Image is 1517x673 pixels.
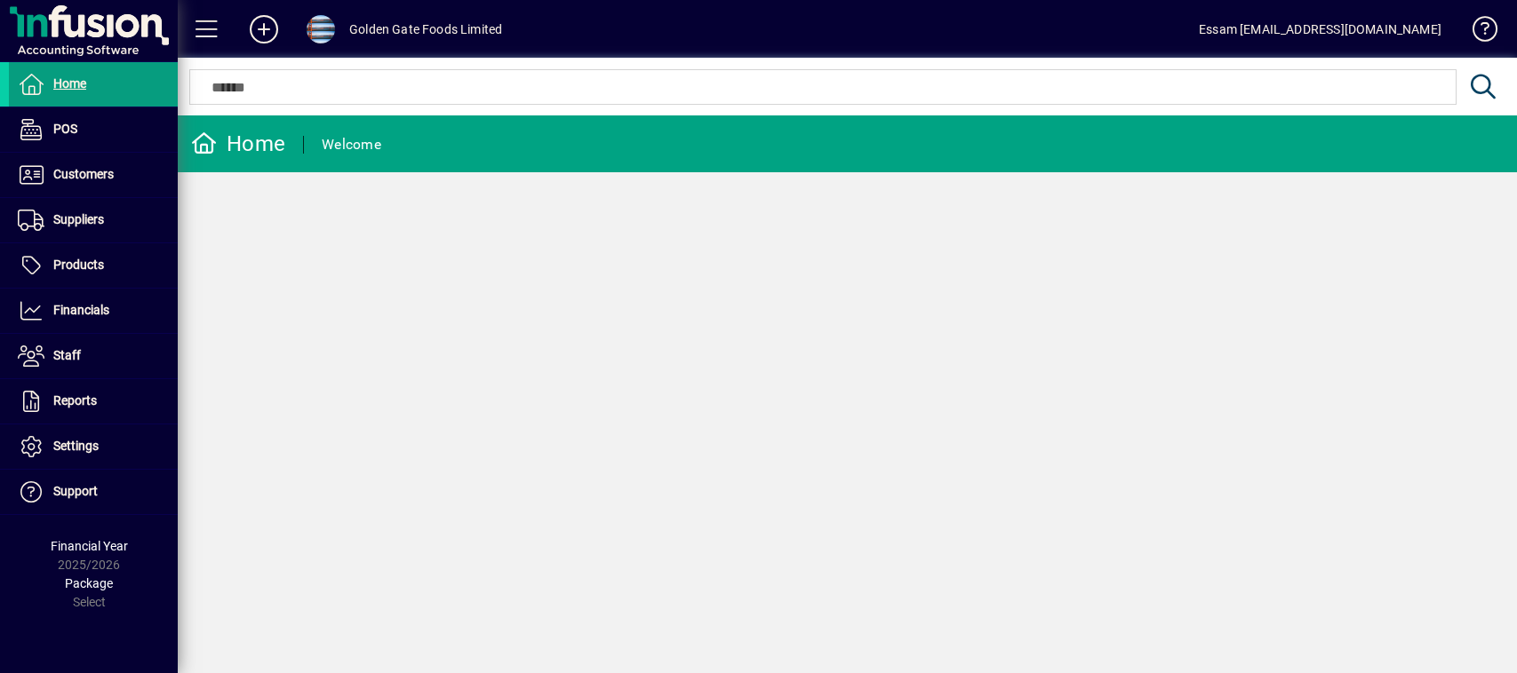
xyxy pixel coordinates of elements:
[1459,4,1495,61] a: Knowledge Base
[236,13,292,45] button: Add
[53,348,81,362] span: Staff
[9,243,178,288] a: Products
[53,212,104,226] span: Suppliers
[9,424,178,469] a: Settings
[51,539,128,553] span: Financial Year
[349,15,502,44] div: Golden Gate Foods Limited
[9,153,178,197] a: Customers
[53,122,77,136] span: POS
[53,439,99,453] span: Settings
[53,257,104,272] span: Products
[9,470,178,514] a: Support
[53,303,109,317] span: Financials
[9,334,178,378] a: Staff
[322,131,381,159] div: Welcome
[191,130,285,158] div: Home
[9,107,178,152] a: POS
[1199,15,1441,44] div: Essam [EMAIL_ADDRESS][DOMAIN_NAME]
[65,576,113,590] span: Package
[53,393,97,408] span: Reports
[9,379,178,424] a: Reports
[53,167,114,181] span: Customers
[53,76,86,91] span: Home
[9,198,178,242] a: Suppliers
[9,289,178,333] a: Financials
[292,13,349,45] button: Profile
[53,484,98,498] span: Support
